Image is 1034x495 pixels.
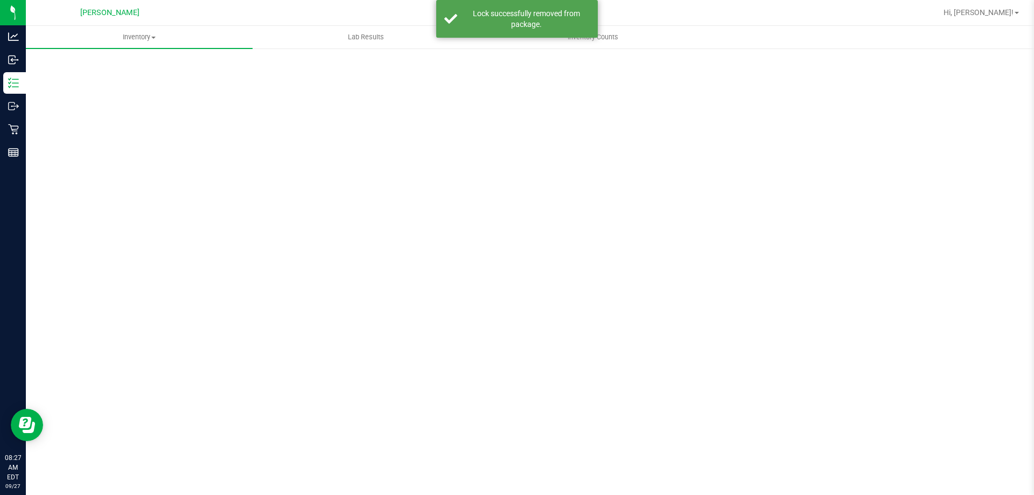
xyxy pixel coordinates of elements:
[8,78,19,88] inline-svg: Inventory
[80,8,139,17] span: [PERSON_NAME]
[8,31,19,42] inline-svg: Analytics
[5,482,21,490] p: 09/27
[463,8,590,30] div: Lock successfully removed from package.
[8,147,19,158] inline-svg: Reports
[8,124,19,135] inline-svg: Retail
[26,32,253,42] span: Inventory
[26,26,253,48] a: Inventory
[944,8,1014,17] span: Hi, [PERSON_NAME]!
[11,409,43,441] iframe: Resource center
[8,101,19,111] inline-svg: Outbound
[5,453,21,482] p: 08:27 AM EDT
[333,32,399,42] span: Lab Results
[253,26,479,48] a: Lab Results
[8,54,19,65] inline-svg: Inbound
